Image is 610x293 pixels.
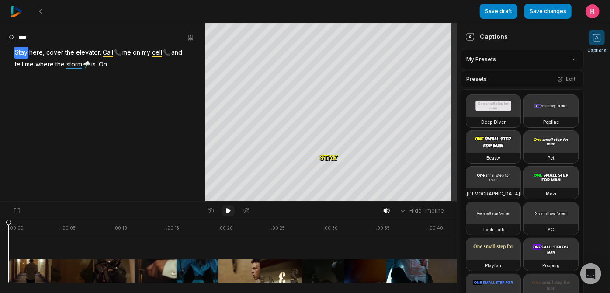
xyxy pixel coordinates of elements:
[66,59,83,70] span: storm
[10,6,22,17] img: reap
[14,59,24,70] span: tell
[396,204,447,217] button: HideTimeline
[55,59,66,70] span: the
[542,262,560,269] h3: Popping
[14,47,28,59] span: Stay
[141,47,151,59] span: my
[588,30,607,54] button: Captions
[466,32,508,41] div: Captions
[461,50,584,69] div: My Presets
[24,59,35,70] span: me
[98,59,108,70] span: Oh
[543,119,559,126] h3: Popline
[524,4,572,19] button: Save changes
[482,226,504,233] h3: Tech Talk
[151,47,163,59] span: cell
[588,47,607,54] span: Captions
[481,119,506,126] h3: Deep Diver
[546,190,556,197] h3: Mozi
[480,4,517,19] button: Save draft
[35,59,55,70] span: where
[75,47,102,59] span: elevator.
[461,71,584,87] div: Presets
[548,226,555,233] h3: YC
[548,154,555,161] h3: Pet
[170,47,183,59] span: and
[486,154,500,161] h3: Beasty
[64,47,75,59] span: the
[132,47,141,59] span: on
[102,47,114,59] span: Call
[121,47,132,59] span: me
[555,73,578,85] button: Edit
[580,263,601,284] div: Open Intercom Messenger
[90,59,98,70] span: is.
[28,47,45,59] span: here,
[467,190,520,197] h3: [DEMOGRAPHIC_DATA]
[485,262,502,269] h3: Playfair
[45,47,64,59] span: cover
